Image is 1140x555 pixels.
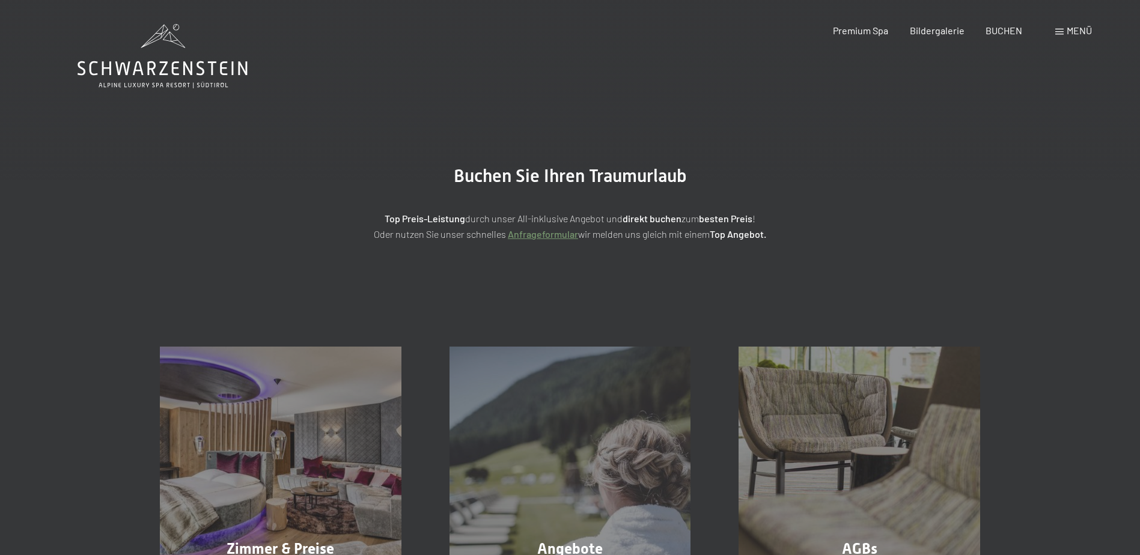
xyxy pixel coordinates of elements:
[623,213,681,224] strong: direkt buchen
[1067,25,1092,36] span: Menü
[986,25,1022,36] a: BUCHEN
[508,228,578,240] a: Anfrageformular
[710,228,766,240] strong: Top Angebot.
[454,165,687,186] span: Buchen Sie Ihren Traumurlaub
[833,25,888,36] a: Premium Spa
[385,213,465,224] strong: Top Preis-Leistung
[699,213,752,224] strong: besten Preis
[910,25,965,36] a: Bildergalerie
[270,211,871,241] p: durch unser All-inklusive Angebot und zum ! Oder nutzen Sie unser schnelles wir melden uns gleich...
